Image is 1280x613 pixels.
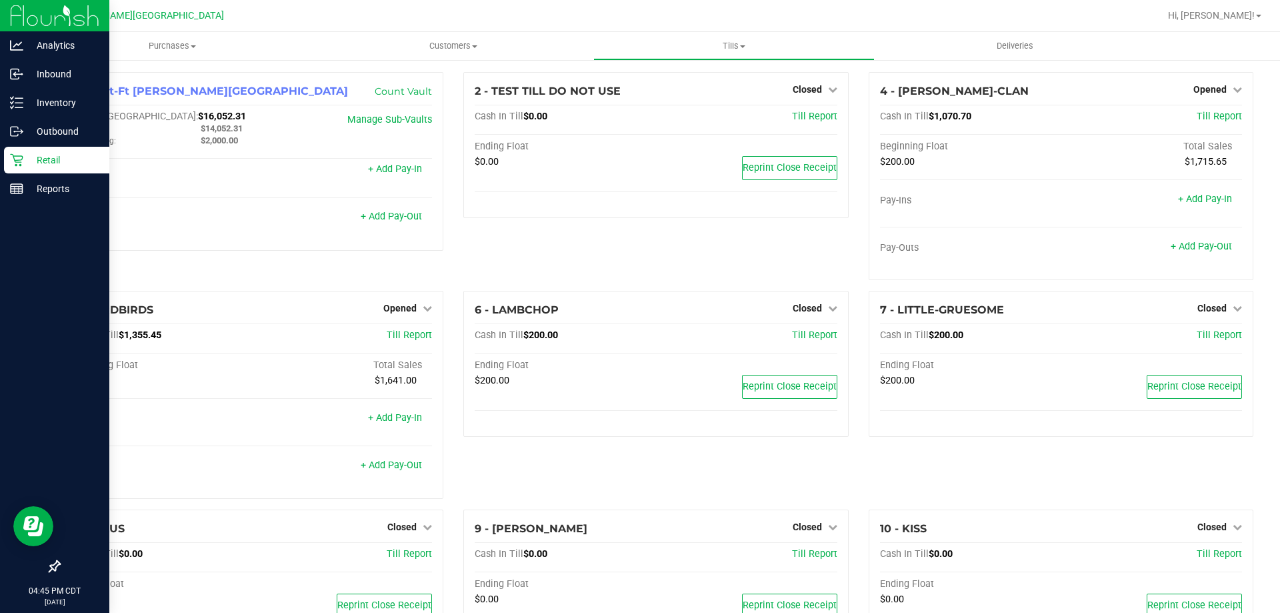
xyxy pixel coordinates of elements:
[70,165,251,177] div: Pay-Ins
[387,330,432,341] a: Till Report
[10,125,23,138] inline-svg: Outbound
[1178,193,1232,205] a: + Add Pay-In
[6,597,103,607] p: [DATE]
[23,66,103,82] p: Inbound
[361,460,422,471] a: + Add Pay-Out
[523,330,558,341] span: $200.00
[1197,111,1242,122] a: Till Report
[10,182,23,195] inline-svg: Reports
[13,506,53,546] iframe: Resource center
[743,600,837,611] span: Reprint Close Receipt
[743,162,837,173] span: Reprint Close Receipt
[793,84,822,95] span: Closed
[475,303,559,316] span: 6 - LAMBCHOP
[201,123,243,133] span: $14,052.31
[70,414,251,426] div: Pay-Ins
[32,32,313,60] a: Purchases
[523,111,547,122] span: $0.00
[880,156,915,167] span: $200.00
[475,141,656,153] div: Ending Float
[1168,10,1255,21] span: Hi, [PERSON_NAME]!
[10,153,23,167] inline-svg: Retail
[880,111,929,122] span: Cash In Till
[70,360,251,372] div: Beginning Float
[6,585,103,597] p: 04:45 PM CDT
[1197,522,1227,532] span: Closed
[119,330,161,341] span: $1,355.45
[383,303,417,314] span: Opened
[593,32,874,60] a: Tills
[742,156,837,180] button: Reprint Close Receipt
[375,375,417,386] span: $1,641.00
[880,594,904,605] span: $0.00
[475,375,509,386] span: $200.00
[70,111,198,122] span: Cash In [GEOGRAPHIC_DATA]:
[1197,303,1227,314] span: Closed
[880,141,1061,153] div: Beginning Float
[1193,84,1227,95] span: Opened
[1147,375,1242,399] button: Reprint Close Receipt
[313,40,593,52] span: Customers
[23,152,103,168] p: Retail
[880,242,1061,254] div: Pay-Outs
[32,40,313,52] span: Purchases
[880,330,929,341] span: Cash In Till
[929,548,953,560] span: $0.00
[475,360,656,372] div: Ending Float
[880,85,1029,97] span: 4 - [PERSON_NAME]-CLAN
[475,548,523,560] span: Cash In Till
[10,67,23,81] inline-svg: Inbound
[475,156,499,167] span: $0.00
[979,40,1051,52] span: Deliveries
[792,330,837,341] a: Till Report
[743,381,837,392] span: Reprint Close Receipt
[1197,330,1242,341] a: Till Report
[523,548,547,560] span: $0.00
[880,522,927,535] span: 10 - KISS
[742,375,837,399] button: Reprint Close Receipt
[10,96,23,109] inline-svg: Inventory
[375,85,432,97] a: Count Vault
[880,195,1061,207] div: Pay-Ins
[23,181,103,197] p: Reports
[387,522,417,532] span: Closed
[594,40,873,52] span: Tills
[10,39,23,52] inline-svg: Analytics
[475,594,499,605] span: $0.00
[1197,548,1242,560] a: Till Report
[23,123,103,139] p: Outbound
[201,135,238,145] span: $2,000.00
[793,303,822,314] span: Closed
[70,303,153,316] span: 5 - YARDBIRDS
[880,548,929,560] span: Cash In Till
[792,548,837,560] a: Till Report
[70,578,251,590] div: Ending Float
[475,85,621,97] span: 2 - TEST TILL DO NOT USE
[70,461,251,473] div: Pay-Outs
[347,114,432,125] a: Manage Sub-Vaults
[387,548,432,560] a: Till Report
[1171,241,1232,252] a: + Add Pay-Out
[70,212,251,224] div: Pay-Outs
[880,375,915,386] span: $200.00
[368,412,422,424] a: + Add Pay-In
[880,578,1061,590] div: Ending Float
[251,360,433,372] div: Total Sales
[361,211,422,222] a: + Add Pay-Out
[23,37,103,53] p: Analytics
[929,330,963,341] span: $200.00
[793,522,822,532] span: Closed
[880,303,1004,316] span: 7 - LITTLE-GRUESOME
[880,360,1061,372] div: Ending Float
[337,600,431,611] span: Reprint Close Receipt
[792,111,837,122] a: Till Report
[23,95,103,111] p: Inventory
